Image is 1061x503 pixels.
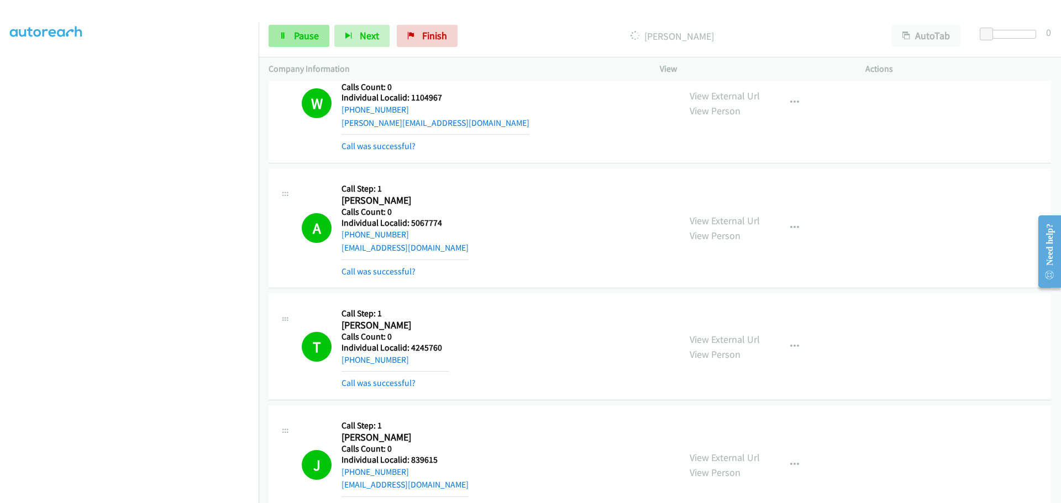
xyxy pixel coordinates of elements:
a: View External Url [690,451,760,464]
div: Delay between calls (in seconds) [985,30,1036,39]
p: View [660,62,845,76]
h5: Individual Localid: 839615 [342,454,469,465]
a: Pause [269,25,329,47]
h5: Call Step: 1 [342,183,469,194]
a: [PERSON_NAME][EMAIL_ADDRESS][DOMAIN_NAME] [342,118,529,128]
a: [EMAIL_ADDRESS][DOMAIN_NAME] [342,242,469,253]
h5: Calls Count: 0 [342,82,529,93]
div: 0 [1046,25,1051,40]
h5: Calls Count: 0 [342,207,469,218]
h1: J [302,450,332,480]
h5: Calls Count: 0 [342,331,449,342]
a: [PHONE_NUMBER] [342,229,409,240]
a: [EMAIL_ADDRESS][DOMAIN_NAME] [342,479,469,490]
p: [PERSON_NAME] [472,29,872,44]
a: View External Url [690,214,760,227]
span: Pause [294,29,319,42]
p: Company Information [269,62,640,76]
p: Actions [865,62,1051,76]
h5: Individual Localid: 5067774 [342,218,469,229]
a: View Person [690,348,740,361]
h2: [PERSON_NAME] [342,431,449,444]
h2: [PERSON_NAME] [342,319,449,332]
a: Finish [397,25,458,47]
a: [PHONE_NUMBER] [342,354,409,365]
a: [PHONE_NUMBER] [342,104,409,115]
span: Next [360,29,379,42]
a: View Person [690,229,740,242]
a: View Person [690,466,740,479]
iframe: Resource Center [1029,208,1061,295]
h5: Call Step: 1 [342,308,449,319]
h5: Calls Count: 0 [342,443,469,454]
h1: T [302,332,332,362]
h5: Call Step: 1 [342,420,469,431]
a: View Person [690,104,740,117]
a: View External Url [690,333,760,346]
button: AutoTab [892,25,960,47]
h5: Individual Localid: 1104967 [342,92,529,103]
h2: [PERSON_NAME] [342,194,449,207]
a: Call was successful? [342,266,416,277]
a: Call was successful? [342,141,416,151]
a: View External Url [690,89,760,102]
button: Next [334,25,390,47]
a: [PHONE_NUMBER] [342,467,409,477]
h1: W [302,88,332,118]
span: Finish [422,29,447,42]
h1: A [302,213,332,243]
h5: Individual Localid: 4245760 [342,342,449,353]
a: Call was successful? [342,378,416,388]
